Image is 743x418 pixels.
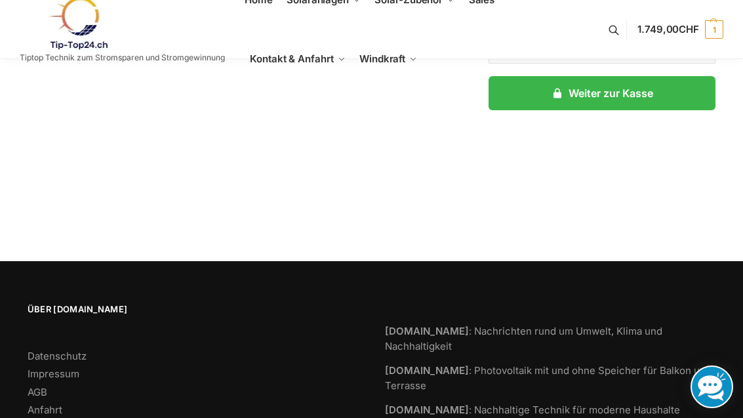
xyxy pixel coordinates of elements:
span: Über [DOMAIN_NAME] [28,303,359,316]
a: Impressum [28,367,79,380]
iframe: Sicherer Rahmen für schnelle Bezahlvorgänge [486,118,718,194]
a: Windkraft [354,30,423,89]
a: Datenschutz [28,350,87,362]
span: Windkraft [359,52,405,65]
p: Tiptop Technik zum Stromsparen und Stromgewinnung [20,54,225,62]
a: [DOMAIN_NAME]: Nachrichten rund um Umwelt, Klima und Nachhaltigkeit [385,325,662,352]
a: Kontakt & Anfahrt [245,30,351,89]
strong: [DOMAIN_NAME] [385,364,469,377]
a: 1.749,00CHF 1 [637,10,723,49]
span: 1 [705,20,723,39]
span: 1.749,00 [637,23,699,35]
span: Kontakt & Anfahrt [250,52,333,65]
a: Weiter zur Kasse [489,76,715,110]
a: [DOMAIN_NAME]: Nachhaltige Technik für moderne Haushalte [385,404,680,416]
a: AGB [28,386,47,398]
a: Anfahrt [28,404,62,416]
strong: [DOMAIN_NAME] [385,404,469,416]
span: CHF [679,23,699,35]
a: [DOMAIN_NAME]: Photovoltaik mit und ohne Speicher für Balkon und Terrasse [385,364,712,392]
strong: [DOMAIN_NAME] [385,325,469,337]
